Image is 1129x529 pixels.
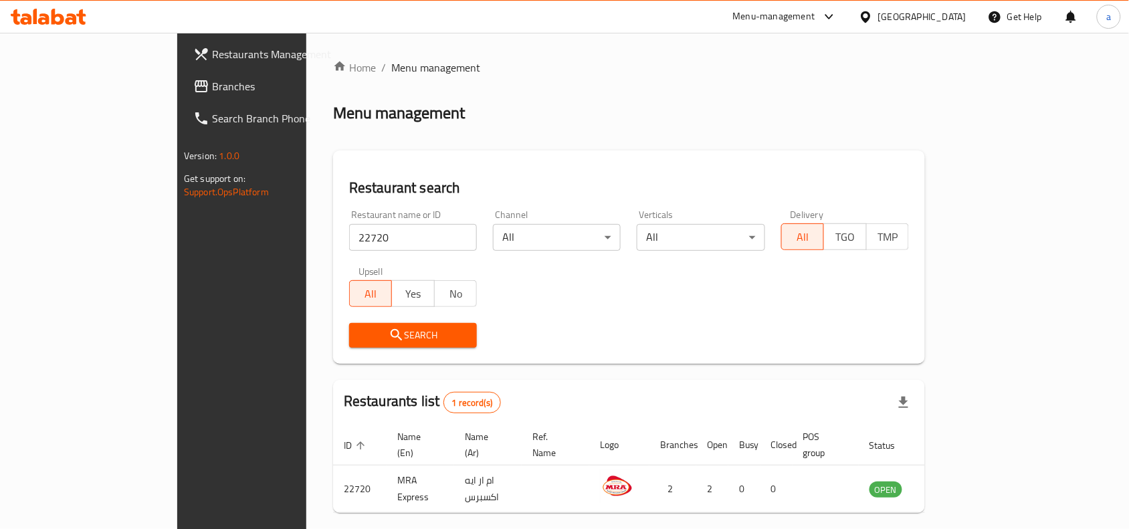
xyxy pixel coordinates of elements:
td: ام ار ايه اكسبرس [454,465,522,513]
h2: Restaurants list [344,391,501,413]
span: Menu management [391,60,480,76]
span: POS group [803,429,843,461]
div: All [493,224,621,251]
li: / [381,60,386,76]
img: MRA Express [600,469,633,503]
span: Restaurants Management [212,46,355,62]
div: Menu-management [733,9,815,25]
span: All [787,227,819,247]
button: TGO [823,223,866,250]
span: All [355,284,387,304]
label: Delivery [791,210,824,219]
label: Upsell [358,267,383,276]
span: Ref. Name [532,429,573,461]
button: All [781,223,824,250]
button: No [434,280,477,307]
span: TMP [872,227,904,247]
button: TMP [866,223,909,250]
th: Branches [649,425,696,465]
div: [GEOGRAPHIC_DATA] [878,9,966,24]
span: Branches [212,78,355,94]
div: Export file [888,387,920,419]
td: MRA Express [387,465,454,513]
td: 0 [728,465,760,513]
th: Busy [728,425,760,465]
th: Closed [760,425,793,465]
span: 1 record(s) [444,397,501,409]
th: Open [696,425,728,465]
div: Total records count [443,392,502,413]
span: TGO [829,227,861,247]
span: Yes [397,284,429,304]
a: Branches [183,70,366,102]
span: Search Branch Phone [212,110,355,126]
span: Version: [184,147,217,165]
button: Yes [391,280,434,307]
span: Status [869,437,913,453]
nav: breadcrumb [333,60,925,76]
th: Logo [589,425,649,465]
td: 0 [760,465,793,513]
span: OPEN [869,482,902,498]
span: Search [360,327,466,344]
span: No [440,284,472,304]
span: Get support on: [184,170,245,187]
td: 2 [696,465,728,513]
button: All [349,280,392,307]
h2: Restaurant search [349,178,909,198]
span: a [1106,9,1111,24]
span: Name (Ar) [465,429,506,461]
span: ID [344,437,369,453]
span: 1.0.0 [219,147,239,165]
a: Support.OpsPlatform [184,183,269,201]
input: Search for restaurant name or ID.. [349,224,477,251]
span: Name (En) [397,429,438,461]
a: Restaurants Management [183,38,366,70]
h2: Menu management [333,102,465,124]
td: 2 [649,465,696,513]
div: All [637,224,764,251]
table: enhanced table [333,425,975,513]
a: Search Branch Phone [183,102,366,134]
button: Search [349,323,477,348]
